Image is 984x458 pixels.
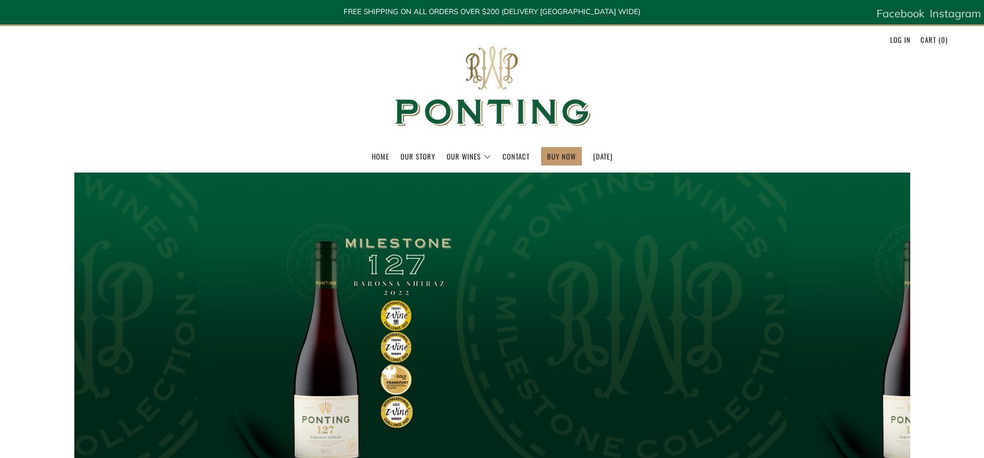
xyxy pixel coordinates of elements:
img: Ponting Wines [384,26,601,147]
span: Instagram [930,7,981,20]
a: BUY NOW [547,148,576,165]
a: Contact [503,148,530,165]
a: Our Story [401,148,435,165]
a: Home [372,148,389,165]
a: Our Wines [447,148,491,165]
span: 0 [941,34,945,45]
a: Facebook [877,3,924,24]
a: Instagram [930,3,981,24]
a: [DATE] [593,148,613,165]
span: Facebook [877,7,924,20]
a: Cart (0) [920,31,948,48]
a: Log in [890,31,911,48]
